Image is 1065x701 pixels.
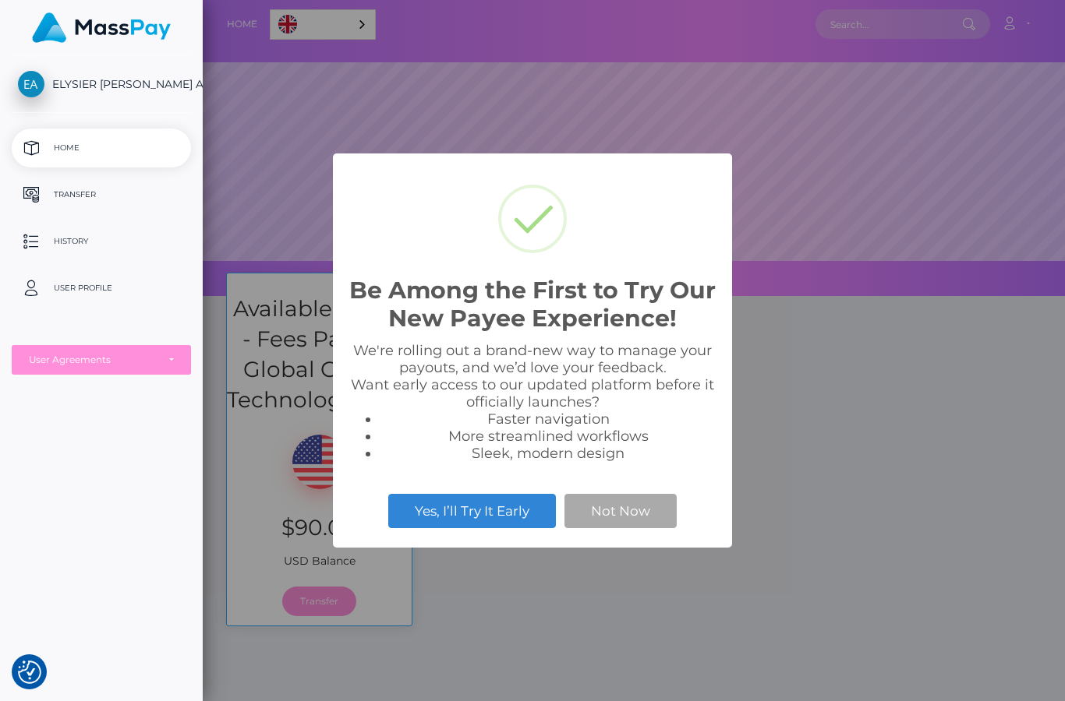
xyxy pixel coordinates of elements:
[380,445,716,462] li: Sleek, modern design
[18,660,41,684] img: Revisit consent button
[32,12,171,43] img: MassPay
[29,354,157,366] div: User Agreements
[380,410,716,428] li: Faster navigation
[12,345,191,375] button: User Agreements
[388,494,556,528] button: Yes, I’ll Try It Early
[18,230,185,253] p: History
[18,660,41,684] button: Consent Preferences
[18,277,185,300] p: User Profile
[12,77,191,91] span: ELYSIER [PERSON_NAME] AMATORIO
[349,342,716,462] div: We're rolling out a brand-new way to manage your payouts, and we’d love your feedback. Want early...
[380,428,716,445] li: More streamlined workflows
[349,277,716,333] h2: Be Among the First to Try Our New Payee Experience!
[18,136,185,160] p: Home
[564,494,677,528] button: Not Now
[18,183,185,206] p: Transfer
